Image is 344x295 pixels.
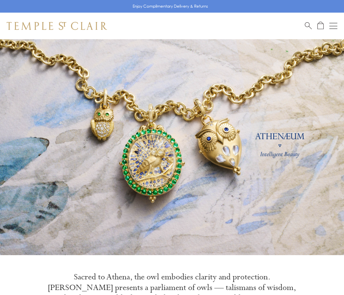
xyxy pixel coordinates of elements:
button: Open navigation [329,22,337,30]
a: Search [305,22,312,30]
img: Temple St. Clair [7,22,107,30]
p: Enjoy Complimentary Delivery & Returns [133,3,208,10]
a: Open Shopping Bag [317,22,324,30]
